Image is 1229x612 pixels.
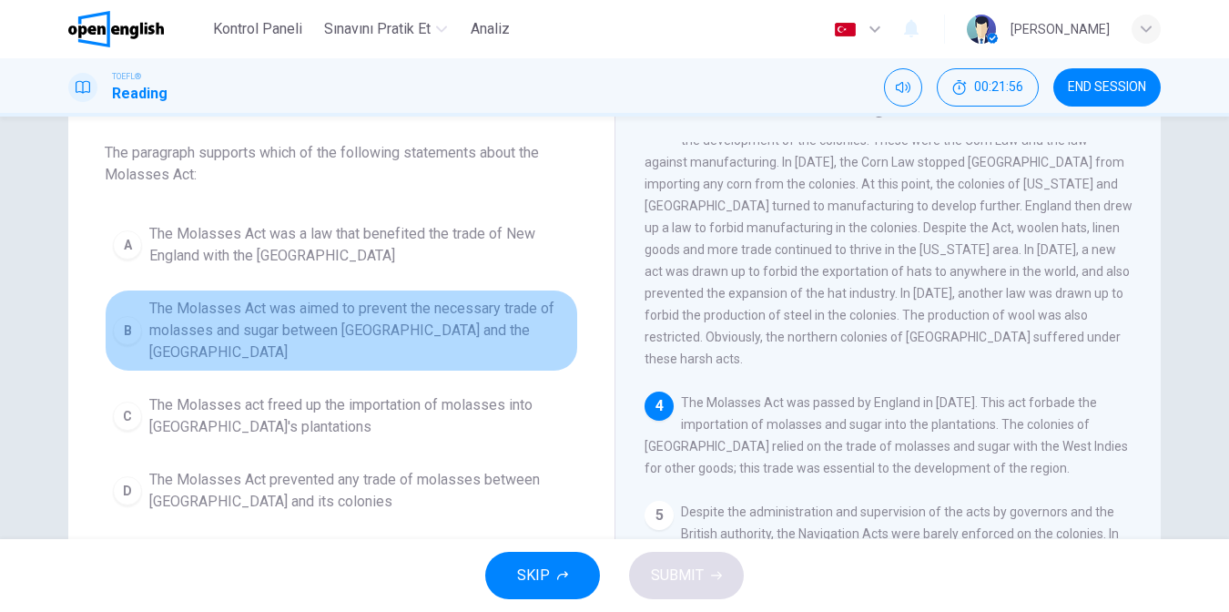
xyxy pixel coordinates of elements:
[113,476,142,505] div: D
[149,394,570,438] span: The Molasses act freed up the importation of molasses into [GEOGRAPHIC_DATA]'s plantations
[834,23,857,36] img: tr
[105,386,578,446] button: CThe Molasses act freed up the importation of molasses into [GEOGRAPHIC_DATA]'s plantations
[462,13,520,46] button: Analiz
[884,68,922,107] div: Mute
[967,15,996,44] img: Profile picture
[937,68,1039,107] div: Hide
[317,13,454,46] button: Sınavını Pratik Et
[105,215,578,275] button: AThe Molasses Act was a law that benefited the trade of New England with the [GEOGRAPHIC_DATA]
[112,83,168,105] h1: Reading
[485,552,600,599] button: SKIP
[937,68,1039,107] button: 00:21:56
[112,70,141,83] span: TOEFL®
[645,392,674,421] div: 4
[206,13,310,46] button: Kontrol Paneli
[645,395,1128,475] span: The Molasses Act was passed by England in [DATE]. This act forbade the importation of molasses an...
[974,80,1023,95] span: 00:21:56
[149,298,570,363] span: The Molasses Act was aimed to prevent the necessary trade of molasses and sugar between [GEOGRAPH...
[149,469,570,513] span: The Molasses Act prevented any trade of molasses between [GEOGRAPHIC_DATA] and its colonies
[1053,68,1161,107] button: END SESSION
[68,11,164,47] img: OpenEnglish logo
[68,11,206,47] a: OpenEnglish logo
[517,563,550,588] span: SKIP
[324,18,431,40] span: Sınavını Pratik Et
[105,290,578,372] button: BThe Molasses Act was aimed to prevent the necessary trade of molasses and sugar between [GEOGRAP...
[113,230,142,260] div: A
[471,18,510,40] span: Analiz
[1068,80,1146,95] span: END SESSION
[645,501,674,530] div: 5
[105,142,578,186] span: The paragraph supports which of the following statements about the Molasses Act:
[105,461,578,521] button: DThe Molasses Act prevented any trade of molasses between [GEOGRAPHIC_DATA] and its colonies
[213,18,302,40] span: Kontrol Paneli
[113,402,142,431] div: C
[1011,18,1110,40] div: [PERSON_NAME]
[113,316,142,345] div: B
[149,223,570,267] span: The Molasses Act was a law that benefited the trade of New England with the [GEOGRAPHIC_DATA]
